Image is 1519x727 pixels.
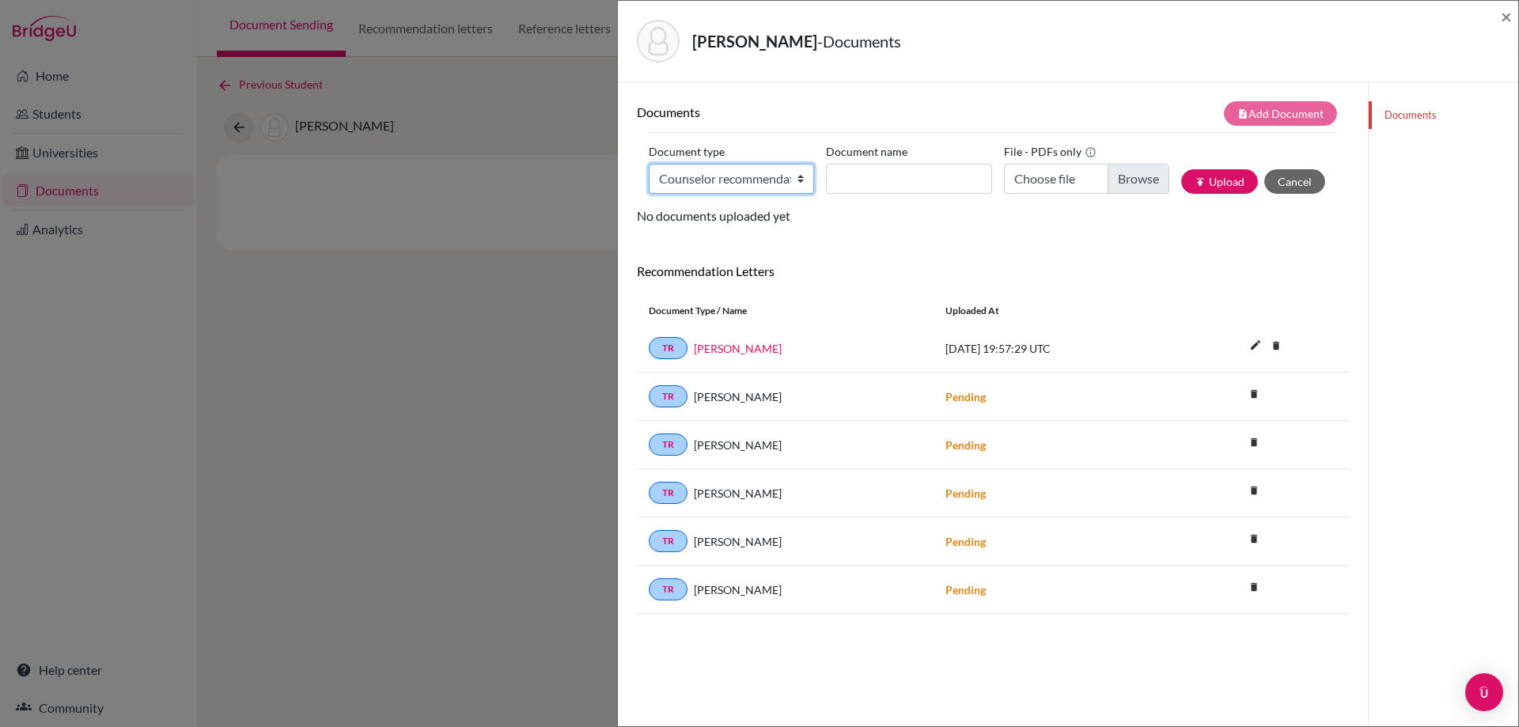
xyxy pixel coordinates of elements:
[1242,430,1266,454] i: delete
[694,581,782,598] span: [PERSON_NAME]
[637,104,993,119] h6: Documents
[1264,336,1288,358] a: delete
[1224,101,1337,126] button: note_addAdd Document
[694,340,782,357] a: [PERSON_NAME]
[945,342,1051,355] span: [DATE] 19:57:29 UTC
[1242,481,1266,502] a: delete
[1237,108,1248,119] i: note_add
[649,530,688,552] a: TR
[1004,139,1097,164] label: File - PDFs only
[1243,332,1268,358] i: edit
[945,438,986,452] strong: Pending
[826,139,907,164] label: Document name
[934,304,1171,318] div: Uploaded at
[1465,673,1503,711] div: Open Intercom Messenger
[1242,433,1266,454] a: delete
[637,304,934,318] div: Document Type / Name
[1242,382,1266,406] i: delete
[1501,5,1512,28] span: ×
[817,32,901,51] span: - Documents
[1195,176,1206,187] i: publish
[1181,169,1258,194] button: publishUpload
[694,485,782,502] span: [PERSON_NAME]
[649,482,688,504] a: TR
[1242,479,1266,502] i: delete
[694,437,782,453] span: [PERSON_NAME]
[692,32,817,51] strong: [PERSON_NAME]
[945,535,986,548] strong: Pending
[637,263,1349,278] h6: Recommendation Letters
[649,434,688,456] a: TR
[1242,335,1269,358] button: edit
[649,337,688,359] a: TR
[1501,7,1512,26] button: Close
[1242,529,1266,551] a: delete
[1242,527,1266,551] i: delete
[1242,575,1266,599] i: delete
[1369,101,1518,129] a: Documents
[1264,169,1325,194] button: Cancel
[945,390,986,403] strong: Pending
[649,139,725,164] label: Document type
[1242,577,1266,599] a: delete
[694,388,782,405] span: [PERSON_NAME]
[637,101,1349,225] div: No documents uploaded yet
[649,385,688,407] a: TR
[1242,384,1266,406] a: delete
[649,578,688,600] a: TR
[694,533,782,550] span: [PERSON_NAME]
[945,487,986,500] strong: Pending
[1264,334,1288,358] i: delete
[945,583,986,596] strong: Pending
